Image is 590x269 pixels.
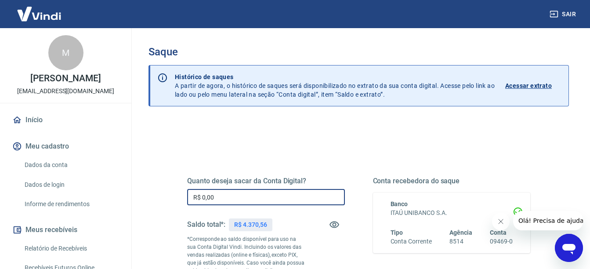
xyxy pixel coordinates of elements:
[11,137,121,156] button: Meu cadastro
[17,87,114,96] p: [EMAIL_ADDRESS][DOMAIN_NAME]
[21,240,121,258] a: Relatório de Recebíveis
[505,81,552,90] p: Acessar extrato
[21,195,121,213] a: Informe de rendimentos
[373,177,531,185] h5: Conta recebedora do saque
[175,73,495,81] p: Histórico de saques
[148,46,569,58] h3: Saque
[187,220,225,229] h5: Saldo total*:
[30,74,101,83] p: [PERSON_NAME]
[449,237,472,246] h6: 8514
[391,208,513,218] h6: ITAÚ UNIBANCO S.A.
[21,156,121,174] a: Dados da conta
[48,35,83,70] div: M
[234,220,267,229] p: R$ 4.370,56
[11,110,121,130] a: Início
[21,176,121,194] a: Dados de login
[391,229,403,236] span: Tipo
[505,73,561,99] a: Acessar extrato
[555,234,583,262] iframe: Botão para abrir a janela de mensagens
[11,220,121,240] button: Meus recebíveis
[391,200,408,207] span: Banco
[548,6,579,22] button: Sair
[490,229,507,236] span: Conta
[175,73,495,99] p: A partir de agora, o histórico de saques será disponibilizado no extrato da sua conta digital. Ac...
[11,0,68,27] img: Vindi
[490,237,513,246] h6: 09469-0
[449,229,472,236] span: Agência
[5,6,74,13] span: Olá! Precisa de ajuda?
[391,237,432,246] h6: Conta Corrente
[492,213,510,230] iframe: Fechar mensagem
[187,177,345,185] h5: Quanto deseja sacar da Conta Digital?
[513,211,583,230] iframe: Mensagem da empresa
